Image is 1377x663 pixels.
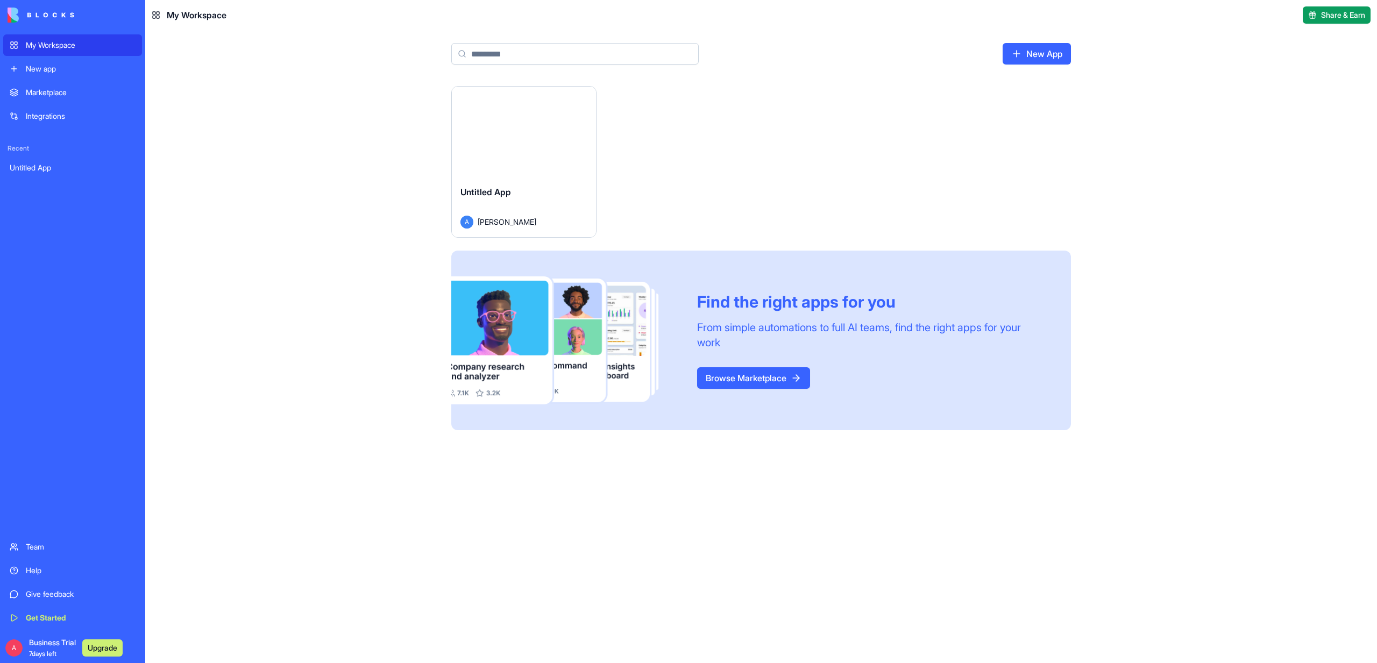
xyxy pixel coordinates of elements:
[167,9,226,22] span: My Workspace
[26,63,136,74] div: New app
[26,111,136,122] div: Integrations
[26,40,136,51] div: My Workspace
[10,162,136,173] div: Untitled App
[3,34,142,56] a: My Workspace
[478,216,536,227] span: [PERSON_NAME]
[3,536,142,558] a: Team
[29,637,76,659] span: Business Trial
[3,157,142,179] a: Untitled App
[3,144,142,153] span: Recent
[3,607,142,629] a: Get Started
[26,565,136,576] div: Help
[451,86,597,238] a: Untitled AppA[PERSON_NAME]
[3,58,142,80] a: New app
[460,187,511,197] span: Untitled App
[82,639,123,657] button: Upgrade
[26,87,136,98] div: Marketplace
[3,105,142,127] a: Integrations
[697,292,1045,311] div: Find the right apps for you
[26,612,136,623] div: Get Started
[5,639,23,657] span: A
[3,82,142,103] a: Marketplace
[26,589,136,600] div: Give feedback
[697,320,1045,350] div: From simple automations to full AI teams, find the right apps for your work
[8,8,74,23] img: logo
[26,541,136,552] div: Team
[451,276,680,405] img: Frame_181_egmpey.png
[3,583,142,605] a: Give feedback
[1003,43,1071,65] a: New App
[1303,6,1371,24] button: Share & Earn
[3,560,142,581] a: Help
[1321,10,1365,20] span: Share & Earn
[29,650,56,658] span: 7 days left
[697,367,810,389] a: Browse Marketplace
[460,216,473,229] span: A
